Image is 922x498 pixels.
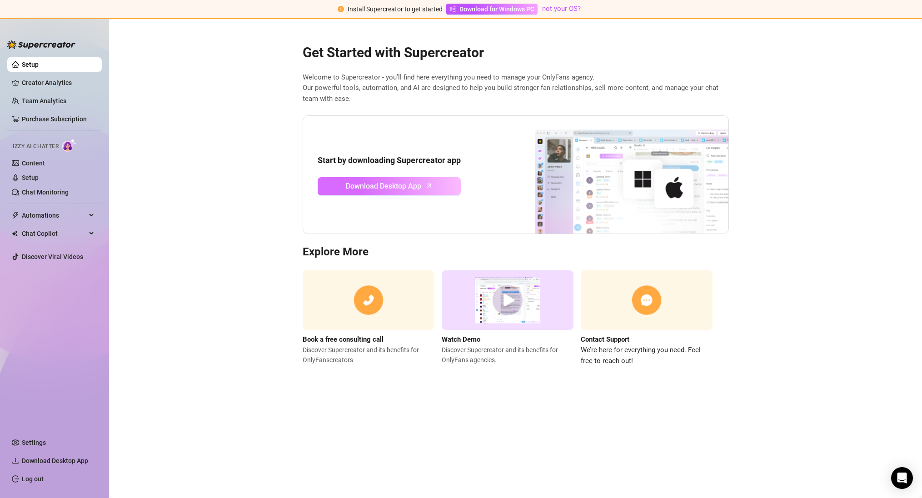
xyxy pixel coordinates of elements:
span: Automations [22,208,86,223]
a: not your OS? [542,5,581,13]
a: Content [22,159,45,167]
a: Discover Viral Videos [22,253,83,260]
a: Settings [22,439,46,446]
span: thunderbolt [12,212,19,219]
a: Watch DemoDiscover Supercreator and its benefits for OnlyFans agencies. [442,270,573,366]
span: Izzy AI Chatter [13,142,59,151]
a: Purchase Subscription [22,115,87,123]
img: consulting call [303,270,434,330]
img: Chat Copilot [12,230,18,237]
a: Creator Analytics [22,75,95,90]
span: Chat Copilot [22,226,86,241]
div: Open Intercom Messenger [891,467,913,489]
a: Log out [22,475,44,483]
img: AI Chatter [62,139,76,152]
h3: Explore More [303,245,729,259]
span: Download Desktop App [346,180,421,192]
span: Download Desktop App [22,457,88,464]
strong: Watch Demo [442,335,480,344]
span: exclamation-circle [338,6,344,12]
span: Discover Supercreator and its benefits for OnlyFans agencies. [442,345,573,365]
span: Download for Windows PC [459,4,534,14]
a: Download for Windows PC [446,4,538,15]
a: Setup [22,61,39,68]
img: contact support [581,270,713,330]
span: Install Supercreator to get started [348,5,443,13]
strong: Book a free consulting call [303,335,384,344]
span: download [12,457,19,464]
span: We’re here for everything you need. Feel free to reach out! [581,345,713,366]
span: arrow-up [424,180,434,191]
h2: Get Started with Supercreator [303,44,729,61]
strong: Contact Support [581,335,629,344]
img: logo-BBDzfeDw.svg [7,40,75,49]
a: Download Desktop Apparrow-up [318,177,461,195]
span: windows [449,6,456,12]
img: download app [501,116,728,234]
span: Welcome to Supercreator - you’ll find here everything you need to manage your OnlyFans agency. Ou... [303,72,729,105]
a: Book a free consulting callDiscover Supercreator and its benefits for OnlyFanscreators [303,270,434,366]
a: Team Analytics [22,97,66,105]
span: Discover Supercreator and its benefits for OnlyFans creators [303,345,434,365]
img: supercreator demo [442,270,573,330]
strong: Start by downloading Supercreator app [318,155,461,165]
a: Setup [22,174,39,181]
a: Chat Monitoring [22,189,69,196]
